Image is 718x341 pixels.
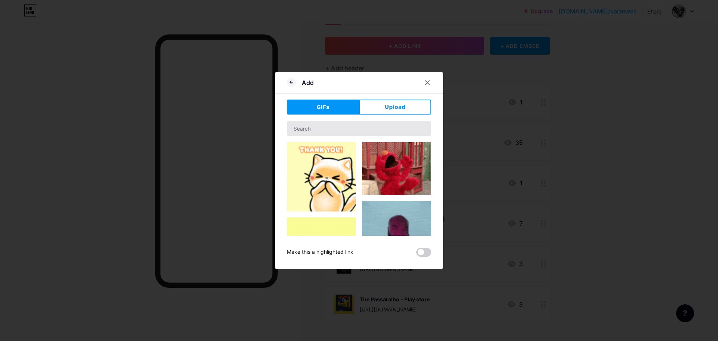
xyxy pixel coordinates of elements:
input: Search [287,121,431,136]
img: Gihpy [287,142,356,211]
button: Upload [359,100,431,115]
button: GIFs [287,100,359,115]
div: Make this a highlighted link [287,248,353,257]
span: Upload [385,103,405,111]
span: GIFs [316,103,329,111]
img: Gihpy [287,217,356,287]
div: Add [302,78,314,87]
img: Gihpy [362,201,431,270]
img: Gihpy [362,142,431,195]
